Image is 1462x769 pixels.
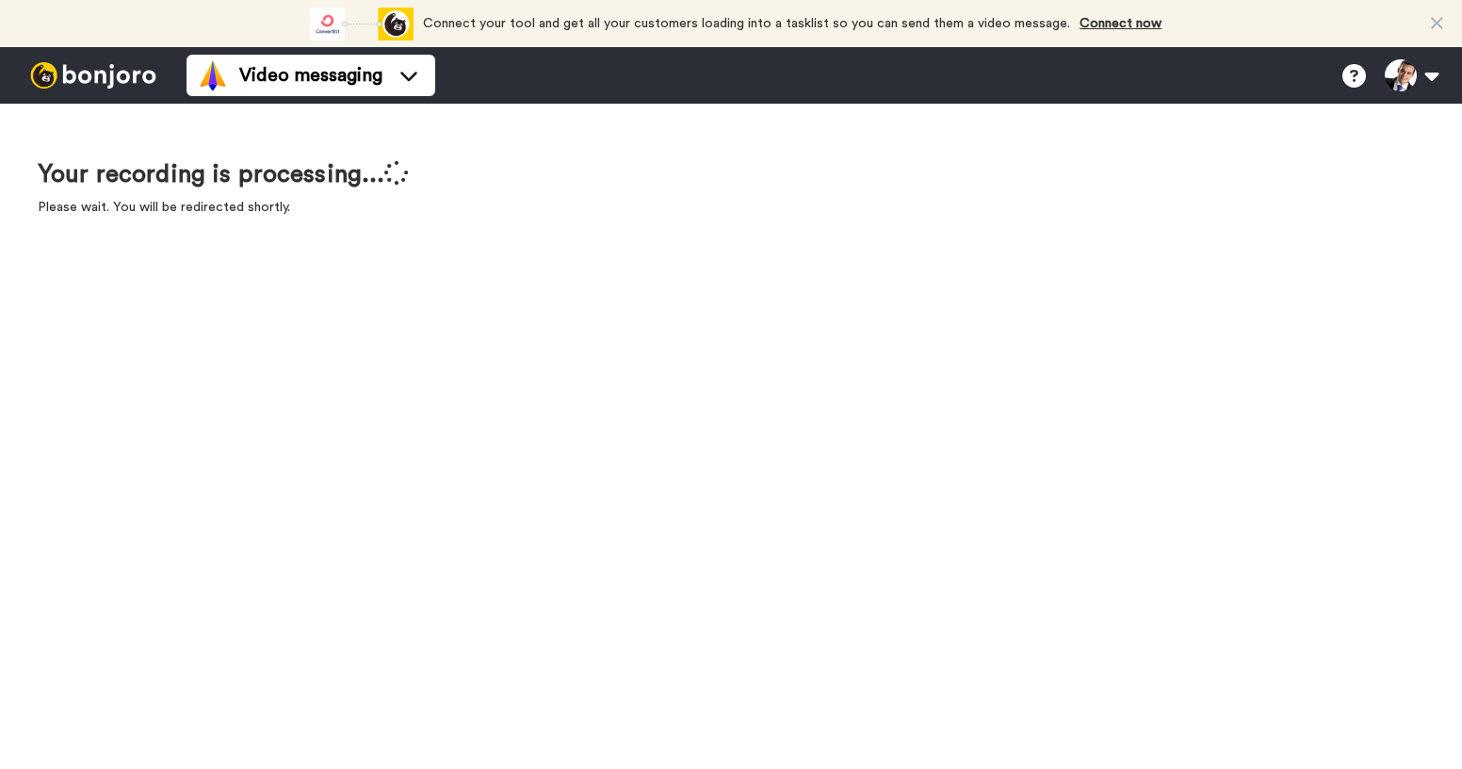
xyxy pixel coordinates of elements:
img: bj-logo-header-white.svg [23,62,164,89]
h1: Your recording is processing... [38,160,409,188]
span: Connect your tool and get all your customers loading into a tasklist so you can send them a video... [423,17,1070,30]
img: vm-color.svg [198,60,228,90]
p: Please wait. You will be redirected shortly. [38,198,409,217]
a: Connect now [1080,17,1161,30]
div: animation [310,8,414,41]
span: Video messaging [239,62,382,89]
